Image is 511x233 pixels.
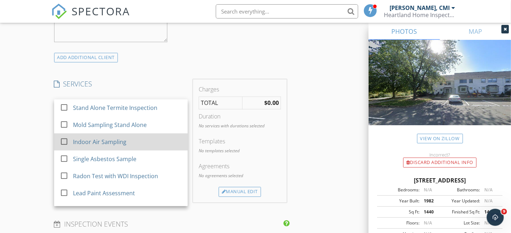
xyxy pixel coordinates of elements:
span: N/A [424,220,432,226]
span: N/A [484,187,492,193]
a: View on Zillow [417,134,463,143]
div: Mold Sampling Stand Alone [73,121,146,129]
div: [STREET_ADDRESS] [377,176,502,185]
div: 1440 [419,209,440,215]
div: Heartland Home Inspections LLC [384,11,455,18]
div: Duration [199,112,281,121]
div: Finished Sq Ft: [440,209,480,215]
div: Lead Paint Assessment [73,189,135,197]
span: SPECTORA [72,4,130,18]
div: Single Asbestos Sample [73,155,136,163]
img: The Best Home Inspection Software - Spectora [51,4,67,19]
span: N/A [484,220,492,226]
div: Lead Water Test [73,206,116,215]
div: [PERSON_NAME], CMI [390,4,450,11]
img: streetview [369,40,511,142]
a: SPECTORA [51,10,130,25]
div: Bedrooms: [379,187,419,193]
div: Discard Additional info [403,158,476,168]
div: Manual Edit [219,187,261,197]
p: No services with durations selected [199,123,281,129]
div: Templates [199,137,281,146]
h4: SERVICES [54,80,188,89]
div: ADD ADDITIONAL client [54,53,118,63]
p: No templates selected [199,148,281,154]
div: Radon Test with WDI Inspection [73,172,158,180]
iframe: Intercom live chat [487,209,504,226]
div: 1440 [480,209,500,215]
h4: INSPECTION EVENTS [54,220,287,229]
input: Search everything... [216,4,358,18]
strong: $0.00 [264,99,279,107]
div: Stand Alone Termite Inspection [73,104,157,112]
div: Floors: [379,220,419,226]
div: Year Updated: [440,198,480,204]
div: Lot Size: [440,220,480,226]
div: 1982 [419,198,440,204]
p: No agreements selected [199,173,281,179]
div: Sq Ft: [379,209,419,215]
span: N/A [424,187,432,193]
span: 9 [501,209,507,215]
div: Year Built: [379,198,419,204]
div: Agreements [199,162,281,171]
div: Indoor Air Sampling [73,138,126,146]
div: Incorrect? [369,152,511,158]
div: Bathrooms: [440,187,480,193]
div: Charges [199,85,281,94]
td: TOTAL [199,97,243,110]
a: PHOTOS [369,23,440,40]
span: N/A [484,198,492,204]
a: MAP [440,23,511,40]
